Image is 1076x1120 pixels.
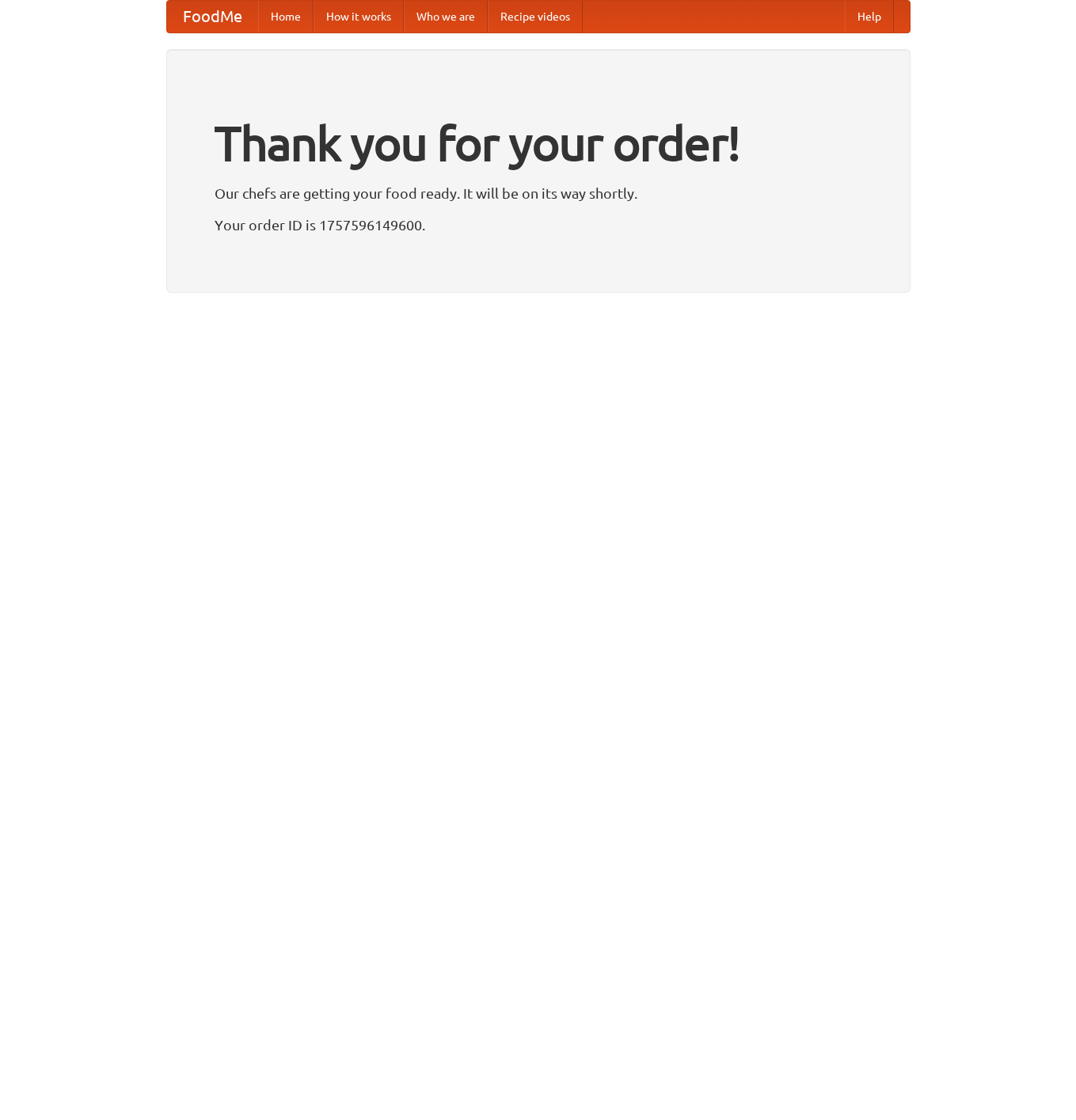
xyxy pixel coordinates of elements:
a: FoodMe [167,1,258,32]
a: Home [258,1,314,32]
h1: Thank you for your order! [215,105,862,181]
a: Who we are [404,1,488,32]
a: How it works [314,1,404,32]
a: Help [845,1,894,32]
a: Recipe videos [488,1,583,32]
p: Our chefs are getting your food ready. It will be on its way shortly. [215,181,862,205]
p: Your order ID is 1757596149600. [215,213,862,237]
